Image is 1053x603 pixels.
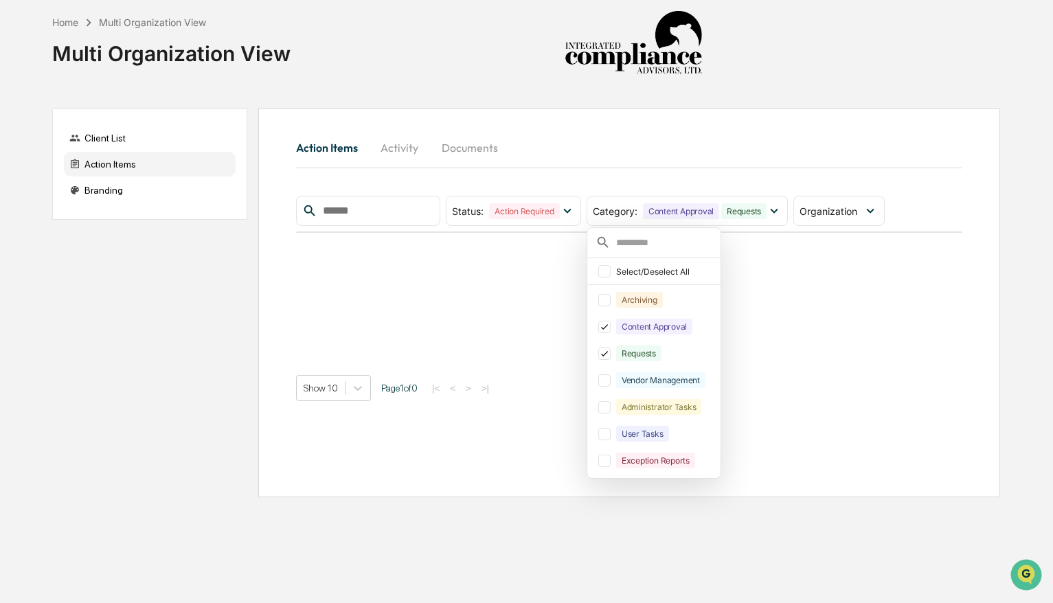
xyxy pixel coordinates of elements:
[14,105,38,130] img: 1746055101610-c473b297-6a78-478c-a979-82029cc54cd1
[296,131,369,164] button: Action Items
[64,126,236,150] div: Client List
[296,131,962,164] div: activity tabs
[721,203,767,219] div: Requests
[452,205,484,217] span: Status :
[616,319,692,334] div: Content Approval
[616,426,669,442] div: User Tasks
[14,201,25,212] div: 🔎
[94,168,176,192] a: 🗄️Attestations
[616,292,663,308] div: Archiving
[565,11,702,76] img: Integrated Compliance Advisors
[616,345,661,361] div: Requests
[489,203,559,219] div: Action Required
[99,16,206,28] div: Multi Organization View
[47,119,174,130] div: We're available if you need us!
[8,168,94,192] a: 🖐️Preclearance
[47,105,225,119] div: Start new chat
[113,173,170,187] span: Attestations
[381,383,418,394] span: Page 1 of 0
[8,194,92,218] a: 🔎Data Lookup
[52,16,78,28] div: Home
[593,205,637,217] span: Category :
[64,178,236,203] div: Branding
[97,232,166,243] a: Powered byPylon
[800,205,857,217] span: Organization
[446,383,460,394] button: <
[14,174,25,185] div: 🖐️
[462,383,475,394] button: >
[52,30,291,66] div: Multi Organization View
[27,173,89,187] span: Preclearance
[616,453,695,468] div: Exception Reports
[431,131,509,164] button: Documents
[643,203,719,219] div: Content Approval
[616,266,712,277] div: Select/Deselect All
[14,29,250,51] p: How can we help?
[369,131,431,164] button: Activity
[616,372,705,388] div: Vendor Management
[1009,558,1046,595] iframe: Open customer support
[428,383,444,394] button: |<
[234,109,250,126] button: Start new chat
[64,152,236,177] div: Action Items
[27,199,87,213] span: Data Lookup
[477,383,493,394] button: >|
[137,233,166,243] span: Pylon
[100,174,111,185] div: 🗄️
[616,399,701,415] div: Administrator Tasks
[36,62,227,77] input: Clear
